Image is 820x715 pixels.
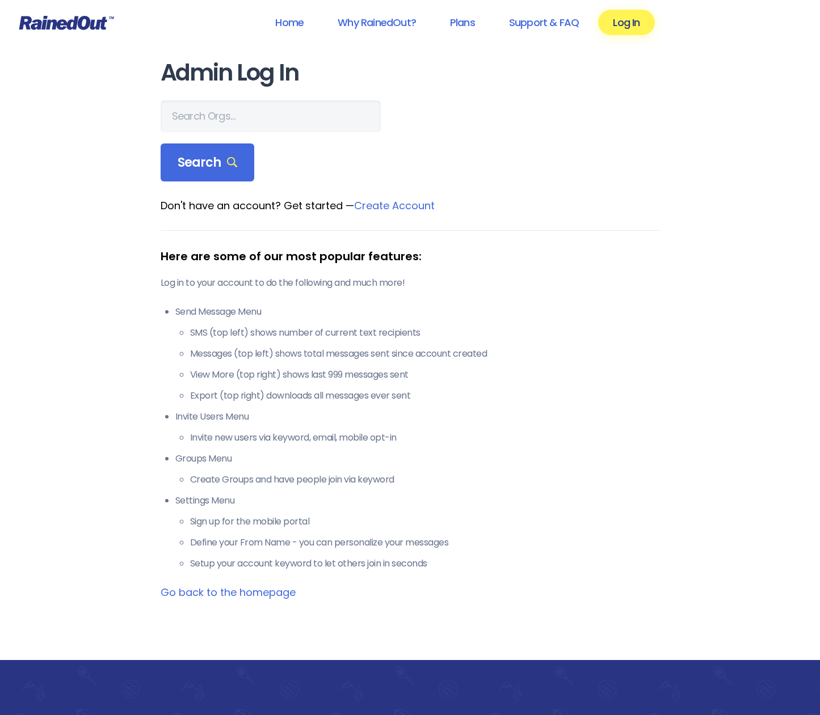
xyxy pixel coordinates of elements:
[260,10,318,35] a: Home
[323,10,431,35] a: Why RainedOut?
[190,347,660,361] li: Messages (top left) shows total messages sent since account created
[175,452,660,486] li: Groups Menu
[175,305,660,403] li: Send Message Menu
[161,60,660,600] main: Don't have an account? Get started —
[161,248,660,265] div: Here are some of our most popular features:
[161,100,381,132] input: Search Orgs…
[190,326,660,340] li: SMS (top left) shows number of current text recipients
[175,410,660,445] li: Invite Users Menu
[190,536,660,549] li: Define your From Name - you can personalize your messages
[190,368,660,382] li: View More (top right) shows last 999 messages sent
[190,515,660,528] li: Sign up for the mobile portal
[494,10,594,35] a: Support & FAQ
[598,10,654,35] a: Log In
[190,473,660,486] li: Create Groups and have people join via keyword
[178,155,238,171] span: Search
[435,10,490,35] a: Plans
[190,389,660,403] li: Export (top right) downloads all messages ever sent
[161,585,296,599] a: Go back to the homepage
[354,198,435,213] a: Create Account
[161,276,660,290] p: Log in to your account to do the following and much more!
[175,494,660,570] li: Settings Menu
[161,143,255,182] div: Search
[190,557,660,570] li: Setup your account keyword to let others join in seconds
[190,431,660,445] li: Invite new users via keyword, email, mobile opt-in
[161,60,660,86] h1: Admin Log In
